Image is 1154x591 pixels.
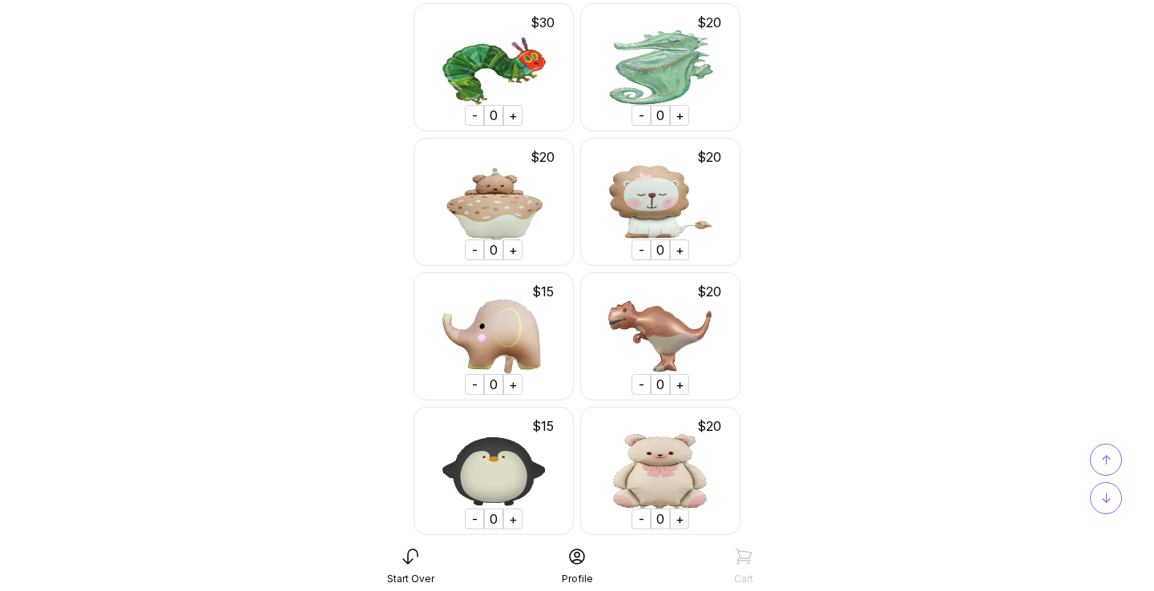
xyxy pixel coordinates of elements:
[734,573,753,585] div: Cart
[518,13,567,32] div: $ 30
[503,509,523,529] div: +
[484,509,503,529] div: 0
[484,105,503,126] div: 0
[465,509,484,529] div: -
[580,272,740,400] img: -
[631,509,651,529] div: -
[518,416,567,436] div: $ 15
[465,105,484,126] div: -
[414,407,574,535] img: -
[670,374,689,395] div: +
[414,138,574,266] img: -
[503,239,523,260] div: +
[518,282,567,301] div: $ 15
[651,239,670,260] div: 0
[414,272,574,400] img: -
[465,374,484,395] div: -
[484,374,503,395] div: 0
[503,374,523,395] div: +
[1101,450,1112,469] span: ↑
[414,3,574,131] img: -
[484,239,503,260] div: 0
[651,509,670,529] div: 0
[503,105,523,126] div: +
[670,509,689,529] div: +
[685,282,734,301] div: $ 20
[518,147,567,167] div: $ 20
[1101,488,1112,508] span: ↓
[651,374,670,395] div: 0
[465,239,484,260] div: -
[670,105,689,126] div: +
[580,3,740,131] img: -
[685,13,734,32] div: $ 20
[631,374,651,395] div: -
[685,416,734,436] div: $ 20
[580,407,740,535] img: -
[631,105,651,126] div: -
[651,105,670,126] div: 0
[580,138,740,266] img: -
[685,147,734,167] div: $ 20
[387,573,434,585] div: Start Over
[670,239,689,260] div: +
[631,239,651,260] div: -
[562,573,593,585] div: Profile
